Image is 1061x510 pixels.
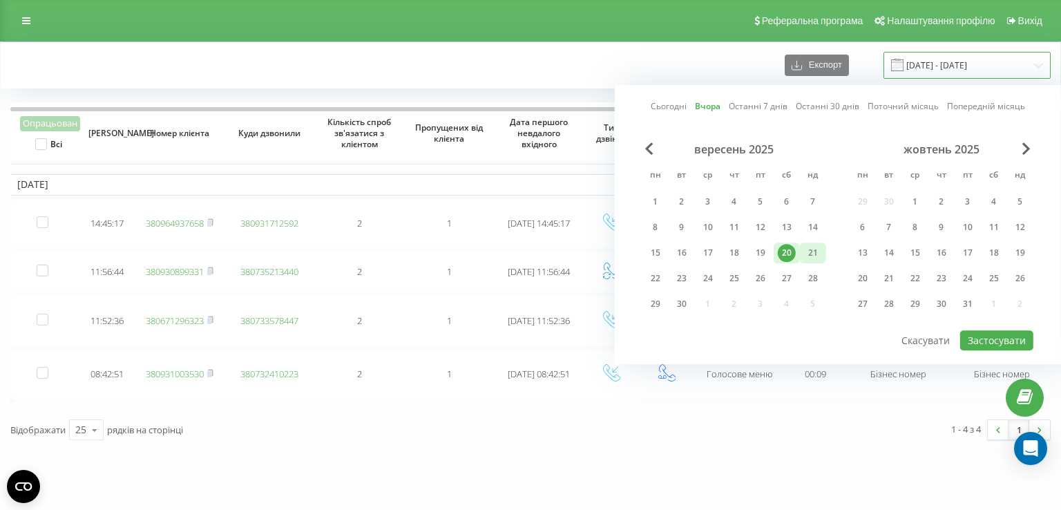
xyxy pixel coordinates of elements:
[642,191,669,212] div: пн 1 вер 2025 р.
[721,191,747,212] div: чт 4 вер 2025 р.
[10,424,66,436] span: Відображати
[1007,217,1033,238] div: нд 12 жовт 2025 р.
[642,294,669,314] div: пн 29 вер 2025 р.
[959,218,977,236] div: 10
[902,268,928,289] div: ср 22 жовт 2025 р.
[902,217,928,238] div: ср 8 жовт 2025 р.
[906,244,924,262] div: 15
[785,55,849,76] button: Експорт
[774,191,800,212] div: сб 6 вер 2025 р.
[959,244,977,262] div: 17
[778,218,796,236] div: 13
[79,296,135,346] td: 11:52:36
[671,166,692,187] abbr: вівторок
[933,193,950,211] div: 2
[778,193,796,211] div: 6
[747,268,774,289] div: пт 26 вер 2025 р.
[774,217,800,238] div: сб 13 вер 2025 р.
[905,166,926,187] abbr: середа
[508,368,570,380] span: [DATE] 08:42:51
[776,166,797,187] abbr: субота
[1014,432,1047,465] div: Open Intercom Messenger
[947,100,1025,113] a: Попередній місяць
[981,191,1007,212] div: сб 4 жовт 2025 р.
[850,268,876,289] div: пн 20 жовт 2025 р.
[35,138,62,150] label: Всі
[959,295,977,313] div: 31
[800,243,826,263] div: нд 21 вер 2025 р.
[774,243,800,263] div: сб 20 вер 2025 р.
[796,100,859,113] a: Останні 30 днів
[88,128,126,139] span: [PERSON_NAME]
[721,217,747,238] div: чт 11 вер 2025 р.
[854,218,872,236] div: 6
[876,243,902,263] div: вт 14 жовт 2025 р.
[508,265,570,278] span: [DATE] 11:56:44
[1010,166,1031,187] abbr: неділя
[959,270,977,287] div: 24
[673,270,691,287] div: 23
[803,166,823,187] abbr: неділя
[729,100,787,113] a: Останні 7 днів
[357,265,362,278] span: 2
[146,368,204,380] a: 380931003530
[902,294,928,314] div: ср 29 жовт 2025 р.
[928,243,955,263] div: чт 16 жовт 2025 р.
[240,314,298,327] a: 380733578447
[933,244,950,262] div: 16
[415,122,484,144] span: Пропущених від клієнта
[985,270,1003,287] div: 25
[1011,244,1029,262] div: 19
[721,243,747,263] div: чт 18 вер 2025 р.
[699,193,717,211] div: 3
[75,423,86,437] div: 25
[669,294,695,314] div: вт 30 вер 2025 р.
[642,142,826,156] div: вересень 2025
[1018,15,1042,26] span: Вихід
[107,424,183,436] span: рядків на сторінці
[784,349,846,399] td: 00:09
[804,270,822,287] div: 28
[647,218,665,236] div: 8
[146,128,214,139] span: Номер клієнта
[447,368,452,380] span: 1
[950,349,1053,399] td: Бізнес номер
[852,166,873,187] abbr: понеділок
[906,218,924,236] div: 8
[1007,268,1033,289] div: нд 26 жовт 2025 р.
[724,166,745,187] abbr: четвер
[981,268,1007,289] div: сб 25 жовт 2025 р.
[957,166,978,187] abbr: п’ятниця
[747,217,774,238] div: пт 12 вер 2025 р.
[984,166,1004,187] abbr: субота
[357,368,362,380] span: 2
[879,166,899,187] abbr: вівторок
[695,217,721,238] div: ср 10 вер 2025 р.
[698,166,718,187] abbr: середа
[854,270,872,287] div: 20
[955,191,981,212] div: пт 3 жовт 2025 р.
[447,314,452,327] span: 1
[673,244,691,262] div: 16
[699,218,717,236] div: 10
[762,15,863,26] span: Реферальна програма
[955,243,981,263] div: пт 17 жовт 2025 р.
[752,193,770,211] div: 5
[868,100,939,113] a: Поточний місяць
[846,349,950,399] td: Бізнес номер
[79,198,135,249] td: 14:45:17
[955,217,981,238] div: пт 10 жовт 2025 р.
[725,218,743,236] div: 11
[146,217,204,229] a: 380964937658
[645,142,653,155] span: Previous Month
[642,217,669,238] div: пн 8 вер 2025 р.
[959,193,977,211] div: 3
[850,217,876,238] div: пн 6 жовт 2025 р.
[673,218,691,236] div: 9
[725,270,743,287] div: 25
[876,217,902,238] div: вт 7 жовт 2025 р.
[721,268,747,289] div: чт 25 вер 2025 р.
[985,218,1003,236] div: 11
[645,166,666,187] abbr: понеділок
[357,314,362,327] span: 2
